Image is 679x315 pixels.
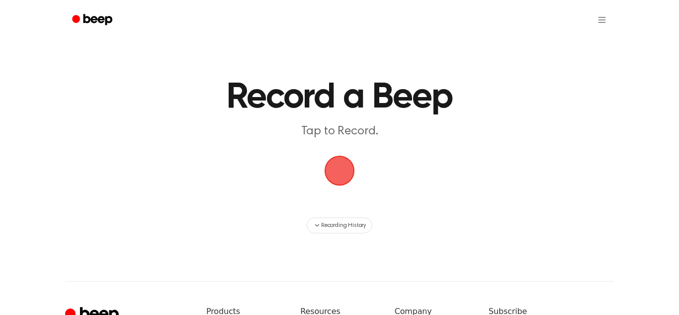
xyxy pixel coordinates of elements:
img: Beep Logo [325,156,354,186]
a: Beep [65,10,121,30]
button: Open menu [590,8,614,32]
span: Recording History [321,221,366,230]
button: Recording History [307,217,372,233]
p: Tap to Record. [149,123,530,140]
h1: Record a Beep [107,80,572,115]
